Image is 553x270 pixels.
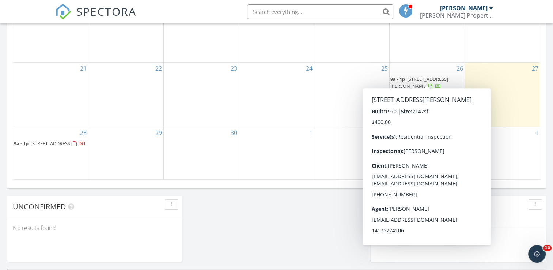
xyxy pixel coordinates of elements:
[389,63,465,127] td: Go to September 26, 2025
[154,127,163,139] a: Go to September 29, 2025
[7,218,182,238] div: No results found
[455,63,465,74] a: Go to September 26, 2025
[229,127,239,139] a: Go to September 30, 2025
[376,202,447,211] span: Draft Inspections
[420,12,493,19] div: Lehman Property Inspections
[14,140,86,147] a: 9a - 1p [STREET_ADDRESS]
[465,127,540,180] td: Go to October 4, 2025
[390,76,448,89] span: [STREET_ADDRESS][PERSON_NAME]
[314,127,389,180] td: Go to October 2, 2025
[383,127,389,139] a: Go to October 2, 2025
[239,127,314,180] td: Go to October 1, 2025
[390,75,464,91] a: 9a - 1p [STREET_ADDRESS][PERSON_NAME]
[314,10,389,63] td: Go to September 18, 2025
[389,10,465,63] td: Go to September 19, 2025
[543,245,552,251] span: 10
[31,140,72,147] span: [STREET_ADDRESS]
[440,4,488,12] div: [PERSON_NAME]
[528,245,546,263] iframe: Intercom live chat
[390,76,448,89] a: 9a - 1p [STREET_ADDRESS][PERSON_NAME]
[13,202,66,211] span: Unconfirmed
[371,228,546,248] div: No results found
[164,10,239,63] td: Go to September 16, 2025
[55,4,71,20] img: The Best Home Inspection Software - Spectora
[55,10,136,25] a: SPECTORA
[14,139,87,148] a: 9a - 1p [STREET_ADDRESS]
[304,63,314,74] a: Go to September 24, 2025
[314,63,389,127] td: Go to September 25, 2025
[79,63,88,74] a: Go to September 21, 2025
[76,4,136,19] span: SPECTORA
[380,63,389,74] a: Go to September 25, 2025
[376,213,423,222] button: All schedulers
[79,127,88,139] a: Go to September 28, 2025
[13,63,88,127] td: Go to September 21, 2025
[88,10,164,63] td: Go to September 15, 2025
[465,63,540,127] td: Go to September 27, 2025
[247,4,393,19] input: Search everything...
[164,127,239,180] td: Go to September 30, 2025
[389,127,465,180] td: Go to October 3, 2025
[88,127,164,180] td: Go to September 29, 2025
[239,10,314,63] td: Go to September 17, 2025
[13,127,88,180] td: Go to September 28, 2025
[534,127,540,139] a: Go to October 4, 2025
[239,63,314,127] td: Go to September 24, 2025
[164,63,239,127] td: Go to September 23, 2025
[154,63,163,74] a: Go to September 22, 2025
[465,10,540,63] td: Go to September 20, 2025
[13,10,88,63] td: Go to September 14, 2025
[308,127,314,139] a: Go to October 1, 2025
[229,63,239,74] a: Go to September 23, 2025
[390,76,405,82] span: 9a - 1p
[14,140,29,147] span: 9a - 1p
[378,215,421,220] div: All schedulers
[88,63,164,127] td: Go to September 22, 2025
[458,127,465,139] a: Go to October 3, 2025
[530,63,540,74] a: Go to September 27, 2025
